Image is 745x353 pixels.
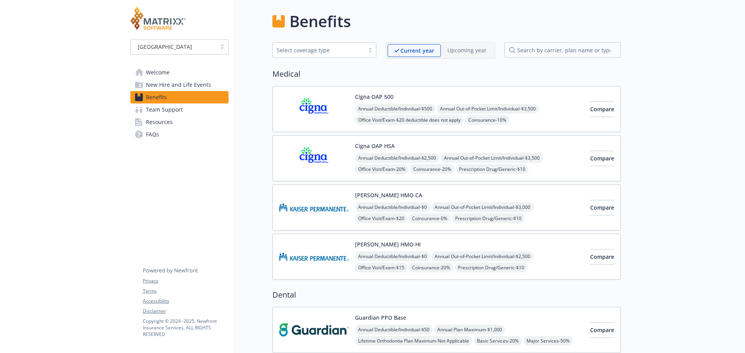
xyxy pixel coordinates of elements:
[431,251,534,261] span: Annual Out-of-Pocket Limit/Individual - $2,500
[130,66,229,79] a: Welcome
[355,164,409,174] span: Office Visit/Exam - 20%
[434,325,505,334] span: Annual Plan Maximum - $1,000
[279,240,349,273] img: Kaiser Permanente Insurance Company carrier logo
[590,204,614,211] span: Compare
[355,263,407,272] span: Office Visit/Exam - $15
[447,46,487,54] p: Upcoming year
[456,164,528,174] span: Prescription Drug/Generic - $10
[355,115,464,125] span: Office Visit/Exam - $20 deductible does not apply
[590,249,614,265] button: Compare
[279,313,349,346] img: Guardian carrier logo
[355,142,395,150] button: Cigna OAP HSA
[474,336,522,346] span: Basic Services - 20%
[130,103,229,116] a: Team Support
[146,103,183,116] span: Team Support
[272,289,621,301] h2: Dental
[130,79,229,91] a: New Hire and Life Events
[441,44,493,57] span: Upcoming year
[590,200,614,215] button: Compare
[355,191,422,199] button: [PERSON_NAME] HMO CA
[146,91,167,103] span: Benefits
[410,164,454,174] span: Coinsurance - 20%
[143,318,228,338] p: Copyright © 2024 - 2025 , Newfront Insurance Services, ALL RIGHTS RESERVED
[146,79,211,91] span: New Hire and Life Events
[130,116,229,128] a: Resources
[590,102,614,117] button: Compare
[590,151,614,166] button: Compare
[465,115,509,125] span: Coinsurance - 10%
[590,322,614,338] button: Compare
[146,66,170,79] span: Welcome
[452,214,525,223] span: Prescription Drug/Generic - $10
[143,298,228,305] a: Accessibility
[590,155,614,162] span: Compare
[355,313,406,322] button: Guardian PPO Base
[355,93,393,101] button: Cigna OAP 500
[146,116,173,128] span: Resources
[355,153,439,163] span: Annual Deductible/Individual - $2,500
[590,326,614,334] span: Compare
[355,214,407,223] span: Office Visit/Exam - $20
[130,91,229,103] a: Benefits
[590,253,614,260] span: Compare
[400,46,434,55] p: Current year
[279,191,349,224] img: Kaiser Permanente Insurance Company carrier logo
[355,202,430,212] span: Annual Deductible/Individual - $0
[437,104,539,114] span: Annual Out-of-Pocket Limit/Individual - $3,500
[355,251,430,261] span: Annual Deductible/Individual - $0
[138,43,192,51] span: [GEOGRAPHIC_DATA]
[289,10,351,33] h1: Benefits
[355,336,472,346] span: Lifetime Orthodontia Plan Maximum - Not Applicable
[409,263,453,272] span: Coinsurance - 20%
[441,153,543,163] span: Annual Out-of-Pocket Limit/Individual - $3,500
[272,68,621,80] h2: Medical
[431,202,534,212] span: Annual Out-of-Pocket Limit/Individual - $3,000
[146,128,159,141] span: FAQs
[277,46,360,54] div: Select coverage type
[355,325,433,334] span: Annual Deductible/Individual - $50
[279,93,349,126] img: CIGNA carrier logo
[130,128,229,141] a: FAQs
[143,288,228,294] a: Terms
[143,308,228,315] a: Disclaimer
[455,263,527,272] span: Prescription Drug/Generic - $10
[143,277,228,284] a: Privacy
[409,214,450,223] span: Coinsurance - 0%
[279,142,349,175] img: CIGNA carrier logo
[355,104,435,114] span: Annual Deductible/Individual - $500
[355,240,421,248] button: [PERSON_NAME] HMO HI
[504,42,621,58] input: search by carrier, plan name or type
[523,336,573,346] span: Major Services - 50%
[590,105,614,113] span: Compare
[135,43,213,51] span: [GEOGRAPHIC_DATA]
